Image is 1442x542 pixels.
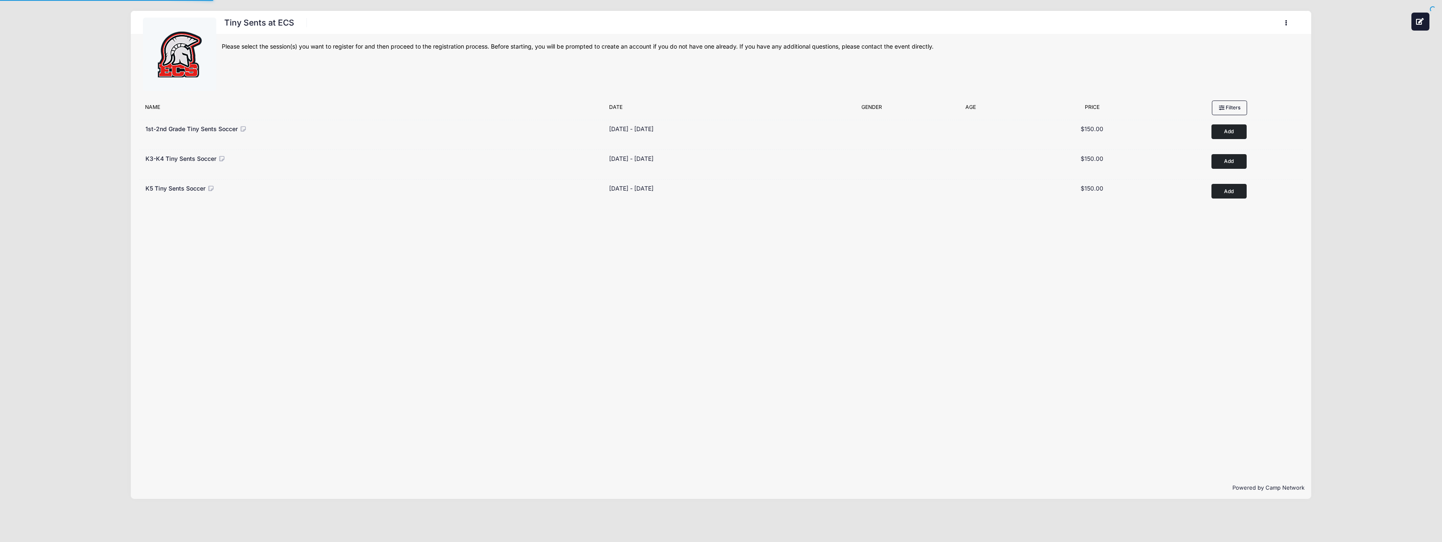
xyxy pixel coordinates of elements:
div: Price [1023,103,1162,115]
div: Gender [825,103,918,115]
button: Filters [1212,101,1247,115]
button: Add [1211,124,1247,139]
p: Powered by Camp Network [137,484,1305,492]
div: Please select the session(s) you want to register for and then proceed to the registration proces... [222,42,1299,51]
div: [DATE] - [DATE] [609,124,654,133]
span: K3-K4 Tiny Sents Soccer [145,155,216,162]
span: $150.00 [1081,155,1103,162]
div: Age [918,103,1022,115]
h1: Tiny Sents at ECS [222,15,297,30]
button: Add [1211,154,1247,169]
div: Date [605,103,825,115]
img: logo [148,23,211,86]
span: 1st-2nd Grade Tiny Sents Soccer [145,125,238,132]
div: Name [141,103,605,115]
button: Add [1211,184,1247,199]
span: K5 Tiny Sents Soccer [145,185,205,192]
span: $150.00 [1081,185,1103,192]
span: $150.00 [1081,125,1103,132]
div: [DATE] - [DATE] [609,184,654,193]
div: [DATE] - [DATE] [609,154,654,163]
